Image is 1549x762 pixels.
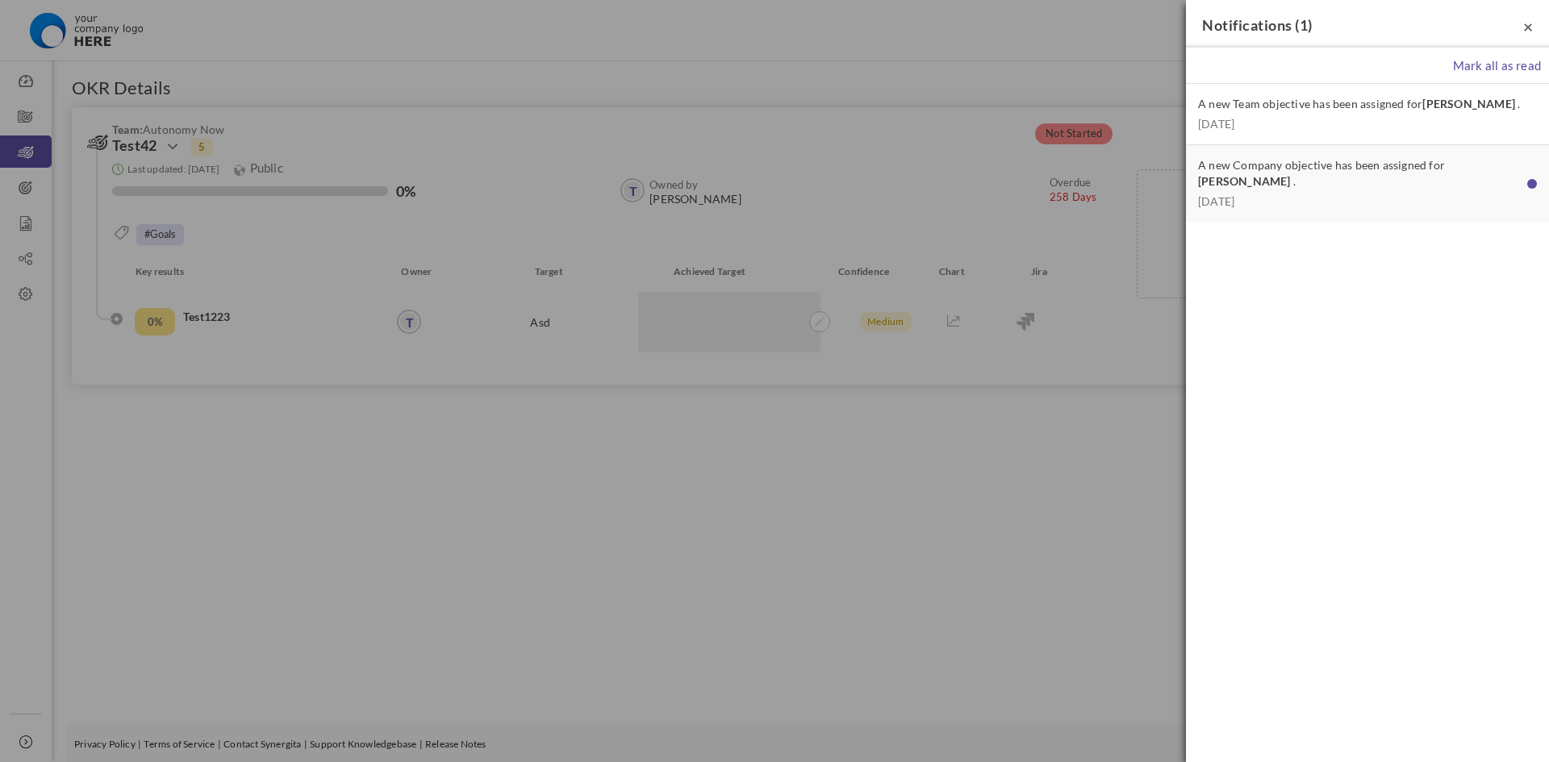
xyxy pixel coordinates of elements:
p: A new Team objective has been assigned for . [1198,96,1537,112]
span: Mark all as read [1453,58,1541,73]
b: [PERSON_NAME] [1422,96,1515,112]
span: 1 [1300,16,1309,34]
button: Close [1523,18,1533,35]
span: [DATE] [1198,116,1537,132]
span: [DATE] [1198,194,1520,210]
p: A new Company objective has been assigned for . [1198,157,1520,189]
span: × [1523,16,1533,36]
b: [PERSON_NAME] [1198,173,1291,189]
h4: Notifications ( ) [1202,16,1533,34]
